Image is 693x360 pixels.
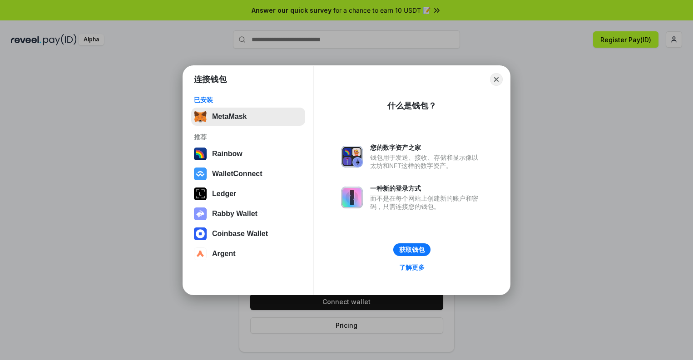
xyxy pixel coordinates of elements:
div: 而不是在每个网站上创建新的账户和密码，只需连接您的钱包。 [370,194,483,211]
div: Coinbase Wallet [212,230,268,238]
img: svg+xml,%3Csvg%20fill%3D%22none%22%20height%3D%2233%22%20viewBox%3D%220%200%2035%2033%22%20width%... [194,110,207,123]
div: 什么是钱包？ [387,100,436,111]
div: 钱包用于发送、接收、存储和显示像以太坊和NFT这样的数字资产。 [370,153,483,170]
a: 了解更多 [394,261,430,273]
button: WalletConnect [191,165,305,183]
div: MetaMask [212,113,247,121]
div: Argent [212,250,236,258]
div: 已安装 [194,96,302,104]
div: 推荐 [194,133,302,141]
div: 了解更多 [399,263,425,271]
img: svg+xml,%3Csvg%20xmlns%3D%22http%3A%2F%2Fwww.w3.org%2F2000%2Fsvg%22%20fill%3D%22none%22%20viewBox... [194,207,207,220]
img: svg+xml,%3Csvg%20width%3D%2228%22%20height%3D%2228%22%20viewBox%3D%220%200%2028%2028%22%20fill%3D... [194,168,207,180]
button: Ledger [191,185,305,203]
div: 一种新的登录方式 [370,184,483,192]
div: Ledger [212,190,236,198]
div: Rabby Wallet [212,210,257,218]
button: Close [490,73,503,86]
button: Rainbow [191,145,305,163]
img: svg+xml,%3Csvg%20width%3D%2228%22%20height%3D%2228%22%20viewBox%3D%220%200%2028%2028%22%20fill%3D... [194,247,207,260]
img: svg+xml,%3Csvg%20xmlns%3D%22http%3A%2F%2Fwww.w3.org%2F2000%2Fsvg%22%20width%3D%2228%22%20height%3... [194,187,207,200]
img: svg+xml,%3Csvg%20width%3D%2228%22%20height%3D%2228%22%20viewBox%3D%220%200%2028%2028%22%20fill%3D... [194,227,207,240]
button: 获取钱包 [393,243,431,256]
div: WalletConnect [212,170,262,178]
button: MetaMask [191,108,305,126]
button: Coinbase Wallet [191,225,305,243]
img: svg+xml,%3Csvg%20width%3D%22120%22%20height%3D%22120%22%20viewBox%3D%220%200%20120%20120%22%20fil... [194,148,207,160]
img: svg+xml,%3Csvg%20xmlns%3D%22http%3A%2F%2Fwww.w3.org%2F2000%2Fsvg%22%20fill%3D%22none%22%20viewBox... [341,146,363,168]
div: 您的数字资产之家 [370,143,483,152]
img: svg+xml,%3Csvg%20xmlns%3D%22http%3A%2F%2Fwww.w3.org%2F2000%2Fsvg%22%20fill%3D%22none%22%20viewBox... [341,187,363,208]
button: Rabby Wallet [191,205,305,223]
div: 获取钱包 [399,246,425,254]
h1: 连接钱包 [194,74,227,85]
button: Argent [191,245,305,263]
div: Rainbow [212,150,243,158]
